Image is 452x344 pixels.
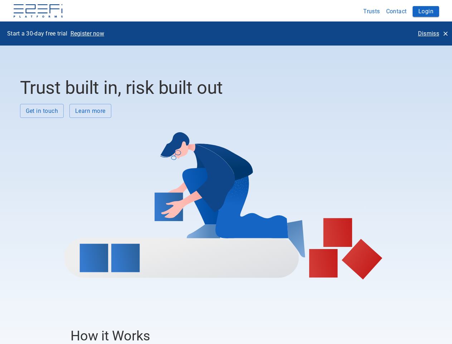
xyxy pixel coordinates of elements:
[20,104,64,118] button: Get in touch
[20,77,427,98] h2: Trust built in, risk built out
[71,29,105,38] p: Register now
[415,27,451,40] button: Dismiss
[7,29,68,38] p: Start a 30-day free trial
[71,328,376,344] h3: How it Works
[69,104,111,118] button: Learn more
[418,29,439,38] p: Dismiss
[68,27,107,40] button: Register now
